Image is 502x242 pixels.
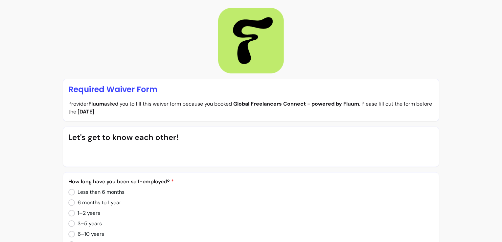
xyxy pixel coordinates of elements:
[68,132,434,143] p: Let's get to know each other!
[68,178,434,186] p: How long have you been self-employed?
[68,207,105,220] input: 1–2 years
[68,196,126,209] input: 6 months to 1 year
[68,100,434,116] p: Provider asked you to fill this waiver form because you booked . Please fill out the form before the
[78,108,94,115] b: [DATE]
[68,186,130,199] input: Less than 6 months
[68,228,109,241] input: 6–10 years
[68,217,107,230] input: 3–5 years
[233,100,359,107] b: Global Freelancers Connect - powered by Fluum
[218,8,284,73] img: Logo provider
[68,84,434,95] p: Required Waiver Form
[88,100,104,107] b: Fluum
